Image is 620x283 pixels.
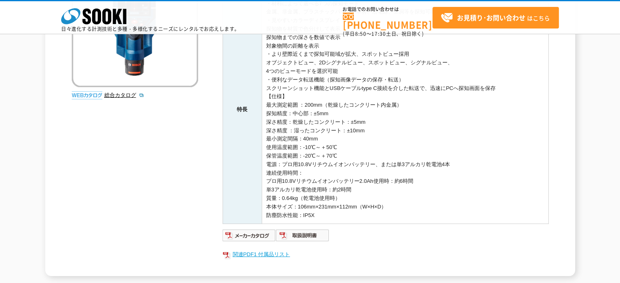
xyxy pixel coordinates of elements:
a: 総合カタログ [104,92,144,98]
strong: お見積り･お問い合わせ [457,13,525,22]
span: 8:50 [355,30,366,37]
img: webカタログ [72,91,102,99]
span: 17:30 [371,30,386,37]
a: お見積り･お問い合わせはこちら [432,7,559,29]
a: メーカーカタログ [223,235,276,241]
img: メーカーカタログ [223,229,276,242]
a: [PHONE_NUMBER] [343,13,432,29]
p: 日々進化する計測技術と多種・多様化するニーズにレンタルでお応えします。 [61,26,240,31]
span: はこちら [441,12,550,24]
span: お電話でのお問い合わせは [343,7,432,12]
a: 関連PDF1 付属品リスト [223,249,549,260]
span: (平日 ～ 土日、祝日除く) [343,30,424,37]
a: 取扱説明書 [276,235,329,241]
img: 取扱説明書 [276,229,329,242]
